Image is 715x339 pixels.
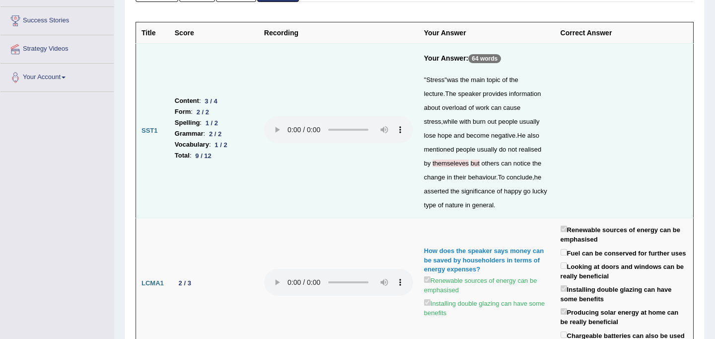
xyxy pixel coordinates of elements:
th: Title [136,22,169,44]
b: Form [175,106,191,117]
input: Installing double glazing can have some benefits [561,285,567,292]
span: and [454,132,465,139]
input: Renewable sources of energy can be emphasised [561,226,567,232]
span: of [497,187,502,195]
a: Strategy Videos [0,35,114,60]
input: Looking at doors and windows can be really beneficial [561,262,567,269]
span: while [443,118,458,125]
li: : [175,106,253,117]
span: negative [491,132,515,139]
span: people [456,146,475,153]
li: : [175,95,253,106]
span: information [509,90,541,97]
span: of [502,76,507,84]
div: 2 / 2 [205,129,225,139]
span: the [509,76,518,84]
span: about [424,104,440,111]
div: 1 / 2 [211,140,231,150]
b: Your Answer: [424,54,468,62]
label: Renewable sources of energy can be emphasised [561,224,688,244]
span: main [471,76,485,84]
a: Success Stories [0,7,114,32]
b: LCMA1 [142,279,164,287]
div: 2 / 3 [175,278,195,288]
span: not [508,146,517,153]
span: with [459,118,471,125]
span: asserted [424,187,449,195]
b: Total [175,150,190,161]
span: hope [437,132,452,139]
span: provides [483,90,507,97]
div: How does the speaker says money can be saved by householders in terms of energy expenses? [424,247,550,274]
span: behaviour [468,173,496,181]
th: Your Answer [419,22,555,44]
span: also [527,132,539,139]
span: Use a comma before ‘but’ if it connects two independent clauses (unless they are closely connecte... [471,160,480,167]
li: : [175,117,253,128]
div: " " . , . . , . [424,73,550,212]
span: The [445,90,456,97]
span: usually [477,146,497,153]
li: : [175,128,253,139]
span: can [491,104,501,111]
span: the [460,76,469,84]
b: Grammar [175,128,204,139]
span: topic [487,76,500,84]
b: Content [175,95,199,106]
span: go [523,187,530,195]
span: stress [424,118,441,125]
span: general [472,201,494,209]
span: become [466,132,489,139]
span: in [465,201,470,209]
span: their [454,173,466,181]
span: To [498,173,505,181]
div: 3 / 4 [201,96,221,106]
div: 9 / 12 [192,151,215,161]
th: Score [169,22,259,44]
span: usually [519,118,539,125]
div: 2 / 2 [193,107,213,117]
label: Installing double glazing can have some benefits [561,283,688,304]
b: SST1 [142,127,158,134]
span: type [424,201,436,209]
label: Installing double glazing can have some benefits [424,297,550,318]
span: notice [513,160,531,167]
span: of [438,201,443,209]
span: cause [503,104,521,111]
span: can [501,160,511,167]
li: : [175,150,253,161]
span: of [468,104,474,111]
span: lose [424,132,436,139]
input: Fuel can be conserved for further uses [561,249,567,255]
span: Possible spelling mistake found. (did you mean: themselves) [432,160,469,167]
span: do [499,146,506,153]
span: mentioned [424,146,454,153]
span: the [532,160,541,167]
span: lecture [424,90,443,97]
b: Spelling [175,117,200,128]
label: Renewable sources of energy can be emphasised [424,274,550,295]
span: was [447,76,458,84]
span: the [450,187,459,195]
b: Vocabulary [175,139,209,150]
span: burn [473,118,486,125]
span: he [534,173,541,181]
span: lucky [532,187,547,195]
span: realised [519,146,542,153]
input: Chargeable batteries can also be used [561,332,567,338]
span: out [488,118,497,125]
span: nature [445,201,463,209]
span: change [424,173,445,181]
label: Fuel can be conserved for further uses [561,247,686,258]
span: people [498,118,517,125]
li: : [175,139,253,150]
span: He [517,132,526,139]
input: Renewable sources of energy can be emphasised [424,276,430,283]
span: Use a comma before ‘but’ if it connects two independent clauses (unless they are closely connecte... [469,160,471,167]
span: others [481,160,499,167]
label: Producing solar energy at home can be really beneficial [561,306,688,327]
span: by [424,160,431,167]
span: Stress [426,76,444,84]
span: happy [504,187,521,195]
span: significance [461,187,495,195]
